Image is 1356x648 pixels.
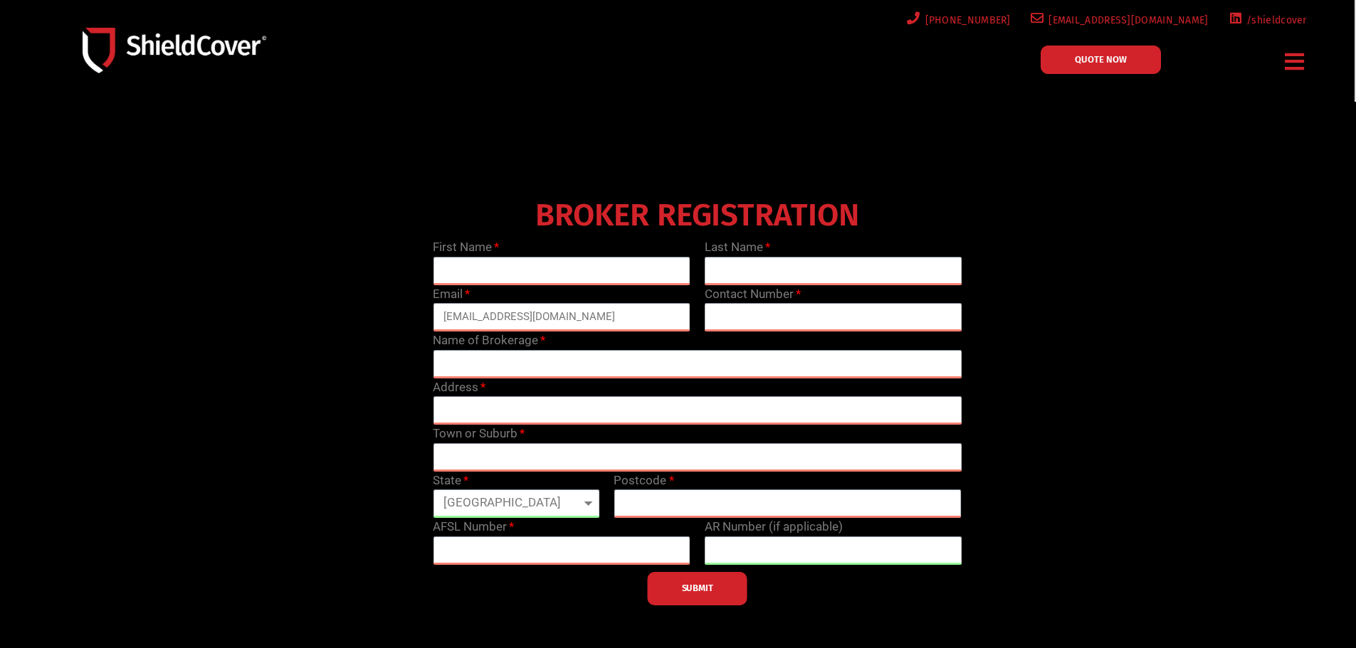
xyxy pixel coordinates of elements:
[433,331,545,350] label: Name of Brokerage
[1075,55,1127,64] span: QUOTE NOW
[1041,46,1161,74] a: QUOTE NOW
[920,11,1011,29] span: [PHONE_NUMBER]
[904,11,1011,29] a: [PHONE_NUMBER]
[705,285,801,304] label: Contact Number
[433,238,499,257] label: First Name
[705,518,843,536] label: AR Number (if applicable)
[705,238,770,257] label: Last Name
[83,28,266,73] img: Shield-Cover-Underwriting-Australia-logo-full
[433,518,514,536] label: AFSL Number
[1226,11,1307,29] a: /shieldcover
[614,472,673,490] label: Postcode
[433,285,470,304] label: Email
[1241,11,1307,29] span: /shieldcover
[433,425,525,443] label: Town or Suburb
[1044,11,1208,29] span: [EMAIL_ADDRESS][DOMAIN_NAME]
[433,472,468,490] label: State
[426,207,969,224] h4: BROKER REGISTRATION
[1028,11,1209,29] a: [EMAIL_ADDRESS][DOMAIN_NAME]
[1280,45,1310,78] div: Menu Toggle
[433,378,485,397] label: Address
[648,572,747,605] button: SUBMIT
[682,587,713,590] span: SUBMIT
